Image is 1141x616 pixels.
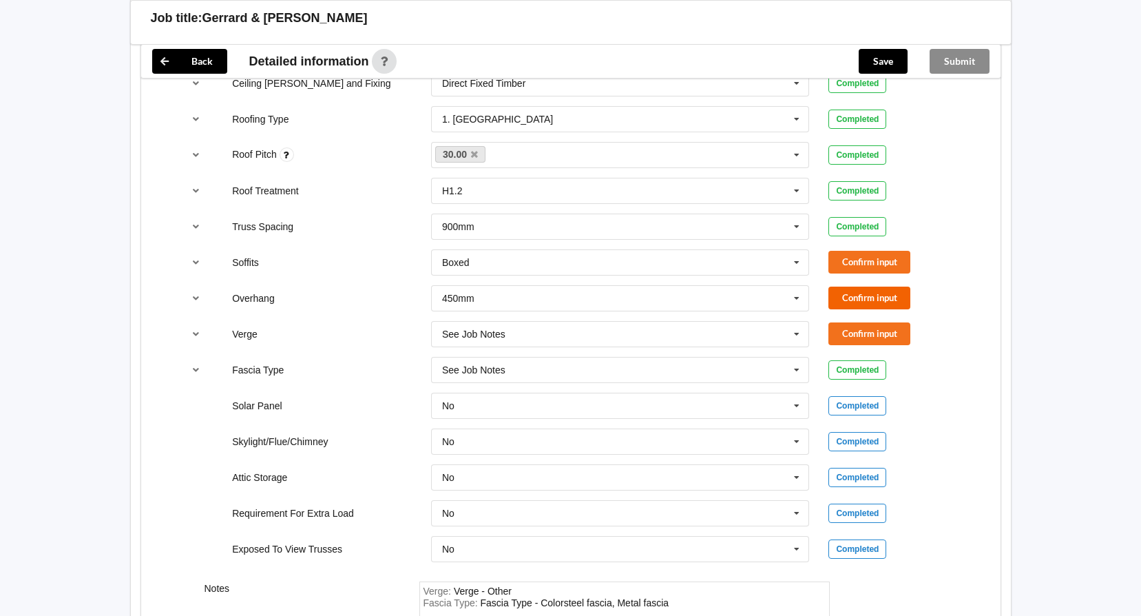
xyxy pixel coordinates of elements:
button: Confirm input [828,251,910,274]
button: Save [859,49,908,74]
span: Fascia Type : [423,597,481,608]
div: Completed [828,540,886,559]
label: Roofing Type [232,114,289,125]
button: reference-toggle [182,178,209,203]
label: Verge [232,329,258,340]
label: Solar Panel [232,400,282,411]
button: reference-toggle [182,71,209,96]
button: Confirm input [828,322,910,345]
button: reference-toggle [182,107,209,132]
button: reference-toggle [182,143,209,167]
div: Completed [828,360,886,380]
button: reference-toggle [182,358,209,382]
div: Completed [828,145,886,165]
div: 1. [GEOGRAPHIC_DATA] [442,114,553,124]
div: FasciaType [481,597,669,608]
label: Soffits [232,257,259,268]
label: Exposed To View Trusses [232,544,342,555]
div: 450mm [442,294,474,303]
label: Attic Storage [232,472,287,483]
div: H1.2 [442,186,463,196]
label: Overhang [232,293,274,304]
div: Completed [828,217,886,236]
h3: Job title: [151,10,202,26]
button: Confirm input [828,287,910,309]
div: No [442,437,454,446]
div: Completed [828,432,886,451]
div: No [442,544,454,554]
div: No [442,401,454,411]
div: See Job Notes [442,329,505,339]
button: reference-toggle [182,322,209,347]
a: 30.00 [435,146,486,163]
div: 900mm [442,222,474,232]
label: Ceiling [PERSON_NAME] and Fixing [232,78,390,89]
button: reference-toggle [182,214,209,239]
label: Roof Pitch [232,149,279,160]
div: Completed [828,110,886,129]
div: See Job Notes [442,365,505,375]
span: Verge : [423,586,454,597]
div: Completed [828,396,886,415]
label: Truss Spacing [232,221,293,232]
button: reference-toggle [182,286,209,311]
label: Requirement For Extra Load [232,508,354,519]
div: Completed [828,504,886,523]
label: Roof Treatment [232,185,299,196]
div: Direct Fixed Timber [442,79,525,88]
span: Detailed information [249,55,369,68]
label: Fascia Type [232,365,284,376]
div: Completed [828,181,886,201]
button: Back [152,49,227,74]
button: reference-toggle [182,250,209,275]
div: Completed [828,74,886,93]
label: Skylight/Flue/Chimney [232,436,328,447]
h3: Gerrard & [PERSON_NAME] [202,10,368,26]
div: Verge [454,586,512,597]
div: No [442,509,454,518]
div: Boxed [442,258,470,267]
div: Completed [828,468,886,487]
div: No [442,473,454,482]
